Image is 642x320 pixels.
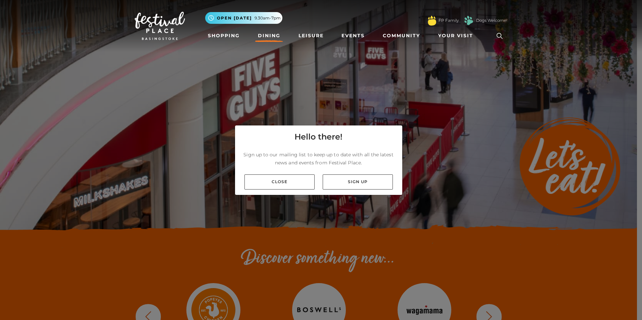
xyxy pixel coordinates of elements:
a: Close [244,174,315,190]
a: Community [380,30,423,42]
a: Your Visit [435,30,479,42]
a: Dogs Welcome! [476,17,507,23]
span: 9.30am-7pm [255,15,281,21]
a: FP Family [439,17,459,23]
p: Sign up to our mailing list to keep up to date with all the latest news and events from Festival ... [240,151,397,167]
a: Sign up [323,174,393,190]
a: Leisure [296,30,326,42]
span: Your Visit [438,32,473,39]
a: Dining [255,30,283,42]
h4: Hello there! [294,131,342,143]
img: Festival Place Logo [135,12,185,40]
a: Events [339,30,367,42]
span: Open [DATE] [217,15,252,21]
button: Open [DATE] 9.30am-7pm [205,12,282,24]
a: Shopping [205,30,242,42]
